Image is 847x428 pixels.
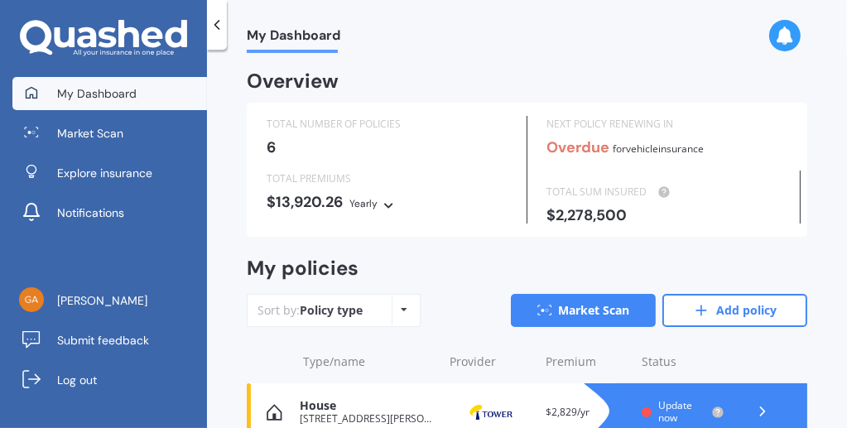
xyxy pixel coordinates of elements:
[547,184,787,200] div: TOTAL SUM INSURED
[12,156,207,190] a: Explore insurance
[57,372,97,388] span: Log out
[642,353,724,370] div: Status
[547,207,787,224] div: $2,278,500
[12,196,207,229] a: Notifications
[267,116,507,132] div: TOTAL NUMBER OF POLICIES
[303,353,436,370] div: Type/name
[12,363,207,397] a: Log out
[57,85,137,102] span: My Dashboard
[57,332,149,349] span: Submit feedback
[247,257,359,281] div: My policies
[267,404,282,421] img: House
[614,142,705,156] span: for Vehicle insurance
[662,294,807,327] a: Add policy
[57,204,124,221] span: Notifications
[257,302,363,319] div: Sort by:
[247,27,340,50] span: My Dashboard
[546,405,590,419] span: $2,829/yr
[267,171,507,187] div: TOTAL PREMIUMS
[349,195,378,212] div: Yearly
[247,73,339,89] div: Overview
[511,294,656,327] a: Market Scan
[267,194,507,212] div: $13,920.26
[12,324,207,357] a: Submit feedback
[546,353,628,370] div: Premium
[19,287,44,312] img: cab9268d4c7f3b5c17bf9cd5f30d022c
[267,139,507,156] div: 6
[450,397,532,428] img: Tower
[547,116,788,132] div: NEXT POLICY RENEWING IN
[12,284,207,317] a: [PERSON_NAME]
[57,292,147,309] span: [PERSON_NAME]
[57,125,123,142] span: Market Scan
[658,398,692,424] span: Update now
[300,399,436,413] div: House
[57,165,152,181] span: Explore insurance
[547,137,610,157] b: Overdue
[12,117,207,150] a: Market Scan
[300,413,436,425] div: [STREET_ADDRESS][PERSON_NAME][PERSON_NAME]
[12,77,207,110] a: My Dashboard
[300,302,363,319] div: Policy type
[450,353,532,370] div: Provider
